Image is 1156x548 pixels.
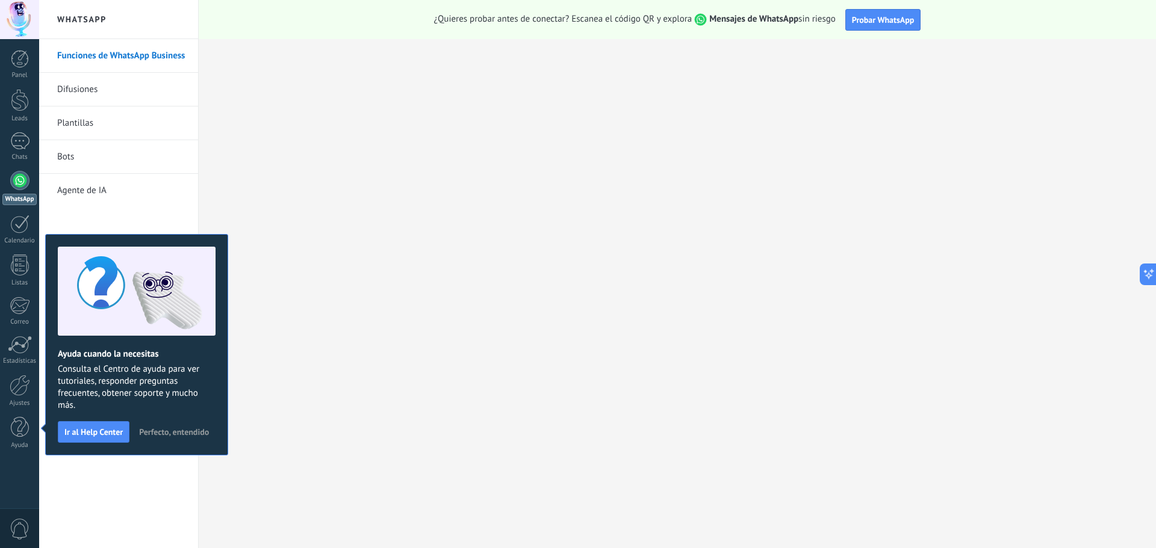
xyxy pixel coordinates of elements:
[58,421,129,443] button: Ir al Help Center
[2,153,37,161] div: Chats
[58,348,216,360] h2: Ayuda cuando la necesitas
[2,115,37,123] div: Leads
[2,237,37,245] div: Calendario
[2,318,37,326] div: Correo
[39,39,198,73] li: Funciones de WhatsApp Business
[39,106,198,140] li: Plantillas
[709,13,798,25] strong: Mensajes de WhatsApp
[2,442,37,449] div: Ayuda
[64,428,123,436] span: Ir al Help Center
[2,194,37,205] div: WhatsApp
[852,14,915,25] span: Probar WhatsApp
[2,72,37,79] div: Panel
[2,399,37,407] div: Ajustes
[57,73,186,106] a: Difusiones
[57,174,186,208] a: Agente de IA
[58,363,216,411] span: Consulta el Centro de ayuda para ver tutoriales, responder preguntas frecuentes, obtener soporte ...
[57,140,186,174] a: Bots
[39,174,198,207] li: Agente de IA
[39,73,198,106] li: Difusiones
[2,279,37,287] div: Listas
[57,106,186,140] a: Plantillas
[134,423,214,441] button: Perfecto, entendido
[845,9,921,31] button: Probar WhatsApp
[2,357,37,365] div: Estadísticas
[434,13,836,26] span: ¿Quieres probar antes de conectar? Escanea el código QR y explora sin riesgo
[139,428,209,436] span: Perfecto, entendido
[57,39,186,73] a: Funciones de WhatsApp Business
[39,140,198,174] li: Bots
